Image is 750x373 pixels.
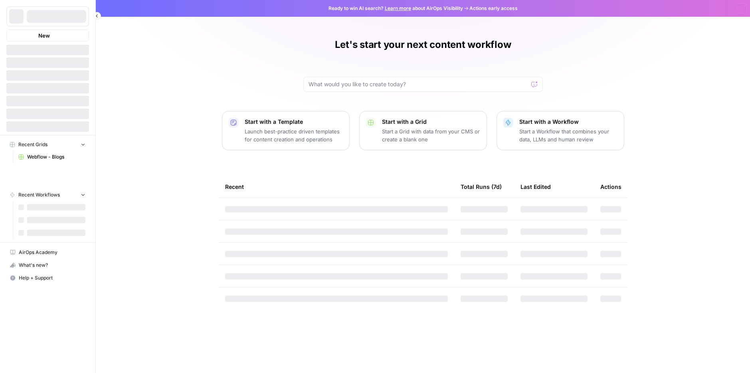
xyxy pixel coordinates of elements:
[19,249,85,256] span: AirOps Academy
[15,151,89,163] a: Webflow - Blogs
[328,5,463,12] span: Ready to win AI search? about AirOps Visibility
[7,259,89,271] div: What's new?
[27,153,85,161] span: Webflow - Blogs
[6,272,89,284] button: Help + Support
[6,246,89,259] a: AirOps Academy
[225,176,448,198] div: Recent
[6,139,89,151] button: Recent Grids
[309,80,528,88] input: What would you like to create today?
[18,141,47,148] span: Recent Grids
[245,127,343,143] p: Launch best-practice driven templates for content creation and operations
[6,259,89,272] button: What's new?
[520,176,551,198] div: Last Edited
[19,274,85,282] span: Help + Support
[335,38,511,51] h1: Let's start your next content workflow
[385,5,411,11] a: Learn more
[359,111,487,150] button: Start with a GridStart a Grid with data from your CMS or create a blank one
[222,111,350,150] button: Start with a TemplateLaunch best-practice driven templates for content creation and operations
[600,176,621,198] div: Actions
[469,5,518,12] span: Actions early access
[38,32,50,40] span: New
[497,111,624,150] button: Start with a WorkflowStart a Workflow that combines your data, LLMs and human review
[6,30,89,42] button: New
[519,127,617,143] p: Start a Workflow that combines your data, LLMs and human review
[382,127,480,143] p: Start a Grid with data from your CMS or create a blank one
[519,118,617,126] p: Start with a Workflow
[6,189,89,201] button: Recent Workflows
[18,191,60,198] span: Recent Workflows
[382,118,480,126] p: Start with a Grid
[245,118,343,126] p: Start with a Template
[461,176,502,198] div: Total Runs (7d)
